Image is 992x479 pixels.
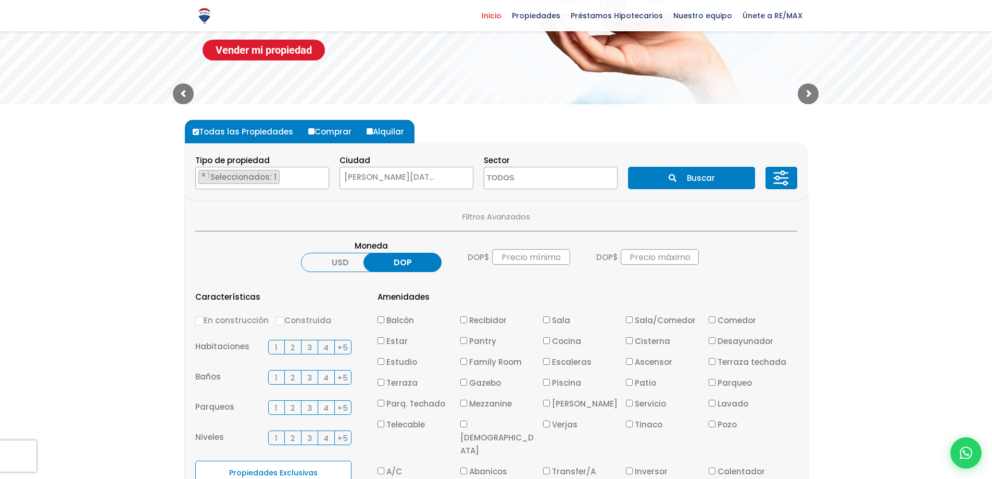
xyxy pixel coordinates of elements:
button: Remove all items [447,170,462,187]
span: Transfer/A [552,466,596,477]
span: 4 [323,371,329,384]
span: Abanicos [469,466,507,477]
span: Estar [386,336,408,347]
span: Servicio [635,398,666,409]
span: SANTO DOMINGO DE GUZMÁN [340,167,473,189]
div: $ [583,249,699,265]
div: $ [468,249,583,265]
input: Inversor [626,468,633,474]
span: Pozo [718,419,737,430]
input: Pantry [460,337,467,344]
input: [DEMOGRAPHIC_DATA] [460,421,467,427]
span: Sala [552,315,570,326]
textarea: Search [484,167,585,190]
img: Logo de REMAX [195,7,214,25]
span: 1 [275,401,278,414]
input: Estudio [378,358,384,365]
span: Características [195,290,260,303]
input: Comedor [709,316,715,323]
span: +5 [337,432,348,445]
input: Precio mínimo [492,249,570,265]
button: Remove all items [317,170,323,180]
input: Patio [626,379,633,386]
input: En construcción [195,317,204,325]
span: 3 [307,371,312,384]
span: Estudio [386,357,417,367]
input: Desayunador [709,337,715,344]
span: Verjas [552,419,577,430]
span: Tinaco [635,419,662,430]
label: DOP [363,253,442,272]
span: Gazebo [469,377,501,388]
span: Baños [195,370,221,385]
span: × [201,170,206,180]
button: Remove item [199,170,209,180]
span: +5 [337,401,348,414]
span: 2 [291,432,295,445]
label: Comprar [306,120,362,143]
span: Tipo de propiedad [195,155,270,166]
input: Pozo [709,421,715,427]
span: Parqueo [718,377,752,388]
input: Mezzanine [460,400,467,407]
span: A/C [386,466,402,477]
span: Mezzanine [469,398,512,409]
span: 2 [291,371,295,384]
input: [PERSON_NAME] [543,400,550,407]
span: Ascensor [635,357,672,367]
textarea: Search [196,167,202,190]
input: Alquilar [367,128,373,134]
span: [DEMOGRAPHIC_DATA] [460,432,534,456]
span: 1 [275,371,278,384]
span: Desayunador [718,336,773,347]
input: Transfer/A [543,468,550,474]
input: Cisterna [626,337,633,344]
span: Piscina [552,377,581,388]
span: Nuestro equipo [668,8,737,23]
input: Construida [276,317,284,325]
span: Balcón [386,315,414,326]
li: APARTAMENTO [198,170,280,184]
span: Parqueos [195,400,234,415]
input: Sala [543,316,550,323]
span: 2 [291,401,295,414]
span: 3 [307,341,312,354]
span: Patio [635,377,656,388]
label: Todas las Propiedades [190,120,304,143]
input: Piscina [543,379,550,386]
span: Préstamos Hipotecarios [566,8,668,23]
span: 3 [307,401,312,414]
span: Sector [484,155,510,166]
span: +5 [337,371,348,384]
span: × [457,174,462,183]
span: Escaleras [552,357,592,367]
input: Calentador [709,468,715,474]
input: Estar [378,337,384,344]
span: 4 [323,401,329,414]
span: 2 [291,341,295,354]
span: +5 [337,341,348,354]
span: Recibidor [469,315,507,326]
label: USD [301,253,379,272]
span: [PERSON_NAME] [552,398,618,409]
span: Amenidades [367,290,440,303]
input: Parq. Techado [378,400,384,407]
input: Ascensor [626,358,633,365]
input: Recibidor [460,316,467,323]
input: Terraza techada [709,358,715,365]
p: Filtros Avanzados [195,210,797,223]
span: Seleccionados: 1 [209,171,279,182]
span: Family Room [469,357,522,367]
span: Únete a RE/MAX [737,8,808,23]
input: Sala/Comedor [626,316,633,323]
span: Sala/Comedor [635,315,696,326]
input: Abanicos [460,468,467,474]
label: Alquilar [364,120,415,143]
span: Moneda [293,239,449,252]
input: Terraza [378,379,384,386]
span: Pantry [469,336,496,347]
button: Buscar [628,167,755,189]
span: Parq. Techado [386,398,445,409]
input: Verjas [543,421,550,427]
span: Inversor [635,466,668,477]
